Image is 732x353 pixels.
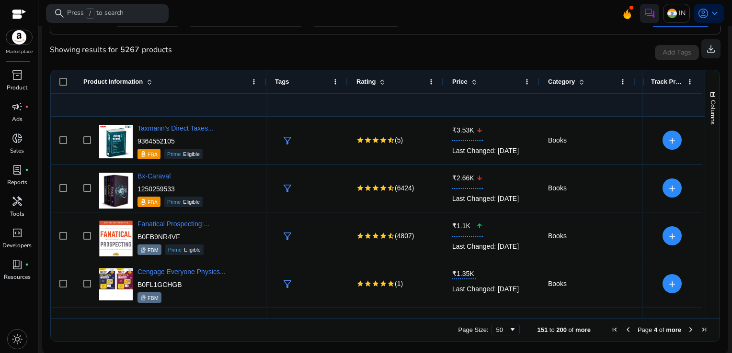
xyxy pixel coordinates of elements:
p: FBM [148,245,159,255]
span: filter_alt [282,278,293,290]
span: book_4 [11,259,23,270]
span: Books [548,136,567,144]
span: campaign [11,101,23,112]
span: search [54,8,65,19]
div: Eligible [164,149,203,159]
span: Track Product [651,78,683,85]
span: lab_profile [11,164,23,176]
span: more [666,326,681,333]
span: Prime [167,199,181,205]
a: Fanatical Prospecting:... [137,220,209,228]
mat-icon: arrow_downward [476,168,483,188]
p: Resources [4,273,31,281]
span: account_circle [698,8,709,19]
mat-icon: star_half [387,232,395,240]
span: Prime [167,152,181,157]
mat-icon: star [379,136,387,144]
div: Previous Page [624,326,632,333]
div: 50 [496,326,509,333]
mat-icon: star [356,184,364,192]
span: / [86,8,94,19]
span: (5) [395,134,403,146]
mat-icon: star [364,136,372,144]
span: to [549,326,555,333]
div: Last Page [700,326,708,333]
img: amazon.svg [6,30,32,44]
p: Ads [12,115,23,123]
mat-icon: star [372,184,379,192]
mat-icon: star [379,280,387,287]
mat-icon: star [372,280,379,287]
div: Last Changed: [DATE] [452,279,531,299]
span: (1) [395,278,403,289]
button: download [701,39,721,58]
p: Developers [2,241,32,250]
p: Press to search [67,8,124,19]
span: more [575,326,591,333]
mat-icon: star [372,232,379,240]
p: Tools [10,210,24,218]
div: Next Page [687,326,695,333]
a: Taxmann's Direct Taxes... [137,124,214,132]
span: (4807) [395,230,414,242]
span: Product Information [83,78,143,85]
div: Eligible [164,197,203,207]
mat-icon: star [379,184,387,192]
span: of [569,326,574,333]
span: Tags [275,78,289,85]
p: Reports [7,178,27,187]
mat-icon: arrow_downward [476,312,483,331]
b: 5267 [118,44,142,55]
span: inventory_2 [11,69,23,81]
a: Bx-Caraval [137,172,171,180]
div: Last Changed: [DATE] [452,237,531,256]
div: Eligible [165,244,204,255]
mat-icon: star [387,280,395,287]
mat-icon: star [364,232,372,240]
mat-icon: star [372,136,379,144]
button: + [663,274,682,293]
span: Books [548,232,567,240]
span: of [659,326,664,333]
span: (6424) [395,182,414,194]
span: keyboard_arrow_down [709,8,721,19]
div: Page Size [491,324,520,335]
span: Price [452,78,468,85]
div: First Page [611,326,618,333]
span: ₹3.53K [452,125,476,135]
mat-icon: star [356,280,364,287]
button: + [663,226,682,245]
span: filter_alt [282,135,293,146]
p: B0FL1GCHGB [137,280,226,289]
p: 9364552105 [137,136,214,146]
div: Last Changed: [DATE] [452,189,531,209]
span: 200 [556,326,567,333]
span: Page [638,326,652,333]
span: filter_alt [282,183,293,194]
button: + [663,131,682,150]
span: filter_alt [282,231,293,242]
mat-icon: arrow_downward [476,121,483,140]
p: FBA [148,150,158,159]
div: Page Size: [458,326,489,333]
span: Prime [168,247,182,253]
mat-icon: star [364,184,372,192]
p: B0FB9NR4VF [137,232,209,242]
span: download [705,43,717,55]
span: light_mode [11,333,23,345]
mat-icon: star [356,136,364,144]
img: in.svg [667,9,677,18]
span: 4 [654,326,657,333]
span: ₹1.1K [452,221,476,231]
div: Last Changed: [DATE] [452,141,531,161]
p: FBM [148,293,159,303]
p: Sales [10,146,24,155]
span: Rating [356,78,376,85]
a: Cengage Everyone Physics... [137,268,226,276]
span: fiber_manual_record [25,263,29,266]
span: ₹2.66K [452,173,476,183]
span: donut_small [11,132,23,144]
